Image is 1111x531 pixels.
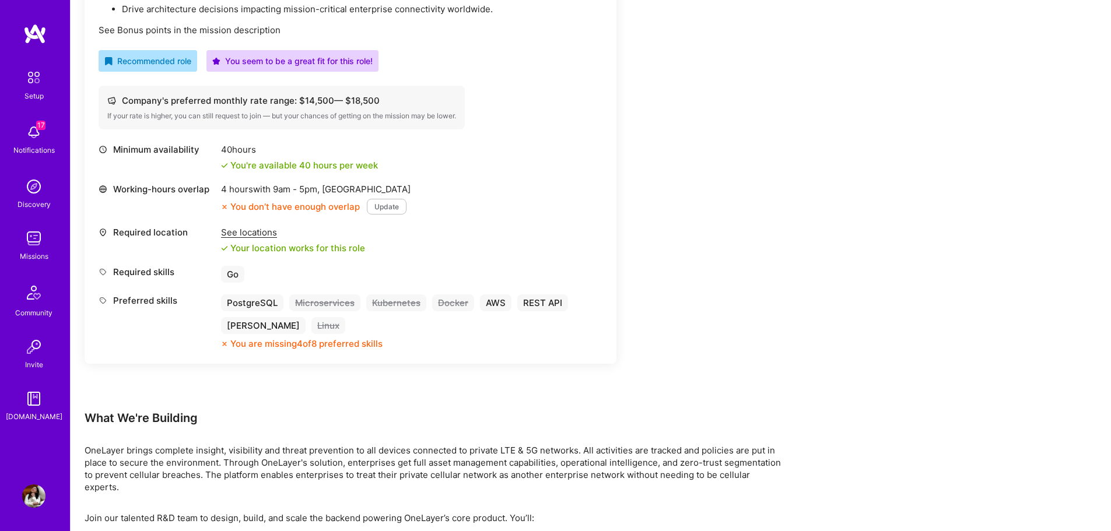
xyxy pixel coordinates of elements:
div: You don’t have enough overlap [221,201,360,213]
img: discovery [22,175,45,198]
div: PostgreSQL [221,294,283,311]
i: icon Clock [99,145,107,154]
p: Join our talented R&D team to design, build, and scale the backend powering OneLayer’s core produ... [85,512,784,524]
div: You are missing 4 of 8 preferred skills [230,337,383,350]
i: icon RecommendedBadge [104,57,113,65]
span: 17 [36,121,45,130]
div: 40 hours [221,143,378,156]
div: If your rate is higher, you can still request to join — but your chances of getting on the missio... [107,111,456,121]
img: setup [22,65,46,90]
i: icon Check [221,245,228,252]
div: Working-hours overlap [99,183,215,195]
div: [PERSON_NAME] [221,317,306,334]
p: See Bonus points in the mission description [99,24,602,36]
img: teamwork [22,227,45,250]
i: icon World [99,185,107,194]
img: User Avatar [22,484,45,508]
div: [DOMAIN_NAME] [6,410,62,423]
img: bell [22,121,45,144]
div: Invite [25,358,43,371]
div: Minimum availability [99,143,215,156]
div: Missions [20,250,48,262]
div: Recommended role [104,55,191,67]
div: Required skills [99,266,215,278]
div: Linux [311,317,345,334]
i: icon Location [99,228,107,237]
i: icon Tag [99,268,107,276]
div: You seem to be a great fit for this role! [212,55,373,67]
div: REST API [517,294,568,311]
p: Drive architecture decisions impacting mission-critical enterprise connectivity worldwide. [122,3,602,15]
img: Invite [22,335,45,358]
i: icon PurpleStar [212,57,220,65]
div: Docker [432,294,474,311]
button: Update [367,199,406,214]
div: Your location works for this role [221,242,365,254]
i: icon Cash [107,96,116,105]
div: Microservices [289,294,360,311]
div: Go [221,266,244,283]
p: OneLayer brings complete insight, visibility and threat prevention to all devices connected to pr... [85,444,784,493]
div: Discovery [17,198,51,210]
div: Company's preferred monthly rate range: $ 14,500 — $ 18,500 [107,94,456,107]
div: What We're Building [85,410,784,425]
img: Community [20,279,48,307]
a: User Avatar [19,484,48,508]
span: 9am - 5pm , [271,184,322,195]
div: Setup [24,90,44,102]
div: Preferred skills [99,294,215,307]
i: icon CloseOrange [221,340,228,347]
div: Community [15,307,52,319]
img: guide book [22,387,45,410]
div: Notifications [13,144,55,156]
div: Kubernetes [366,294,426,311]
div: 4 hours with [GEOGRAPHIC_DATA] [221,183,411,195]
div: AWS [480,294,511,311]
i: icon Tag [99,296,107,305]
div: Required location [99,226,215,238]
div: See locations [221,226,365,238]
i: icon CloseOrange [221,203,228,210]
img: logo [23,23,47,44]
i: icon Check [221,162,228,169]
div: You're available 40 hours per week [221,159,378,171]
